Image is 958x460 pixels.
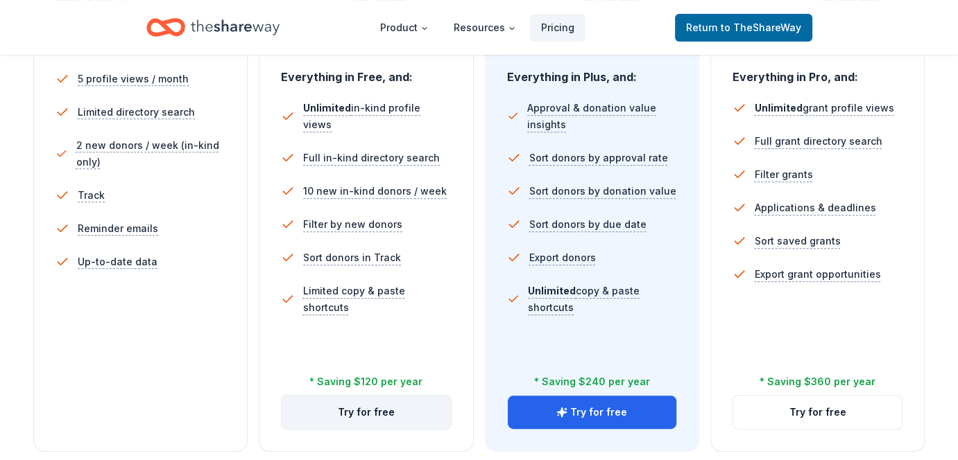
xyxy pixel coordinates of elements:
button: Try for free [733,396,902,429]
span: 2 new donors / week (in-kind only) [76,137,226,170]
span: Sort donors by due date [529,216,647,233]
span: Export donors [529,249,596,266]
span: copy & paste shortcuts [528,285,640,313]
div: * Saving $360 per year [760,373,875,390]
span: Return [686,19,801,36]
span: Unlimited [528,285,576,297]
div: Everything in Free, and: [281,57,451,86]
span: Approval & donation value insights [527,100,677,133]
span: Full in-kind directory search [303,150,440,166]
div: Everything in Pro, and: [733,57,903,86]
span: Track [78,187,105,204]
span: Up-to-date data [78,254,157,270]
nav: Main [369,11,585,44]
span: Filter grants [755,166,813,183]
span: Unlimited [303,102,351,114]
span: Limited directory search [78,104,195,121]
a: Home [146,11,280,44]
div: * Saving $240 per year [534,373,650,390]
span: Sort donors by donation value [529,183,676,200]
span: Limited copy & paste shortcuts [303,283,452,316]
span: Reminder emails [78,220,158,237]
button: Try for free [508,396,676,429]
button: Try for free [282,396,450,429]
span: to TheShareWay [721,21,801,33]
div: * Saving $120 per year [309,373,422,390]
span: 5 profile views / month [78,71,189,87]
button: Resources [443,14,527,42]
span: Sort donors by approval rate [529,150,668,166]
span: Sort saved grants [755,233,841,249]
span: Unlimited [755,102,803,114]
span: Export grant opportunities [755,266,881,283]
span: Applications & deadlines [755,200,876,216]
a: Returnto TheShareWay [675,14,812,42]
a: Pricing [530,14,585,42]
span: Full grant directory search [755,133,882,150]
button: Product [369,14,440,42]
span: 10 new in-kind donors / week [303,183,447,200]
span: Sort donors in Track [303,249,401,266]
div: Everything in Plus, and: [507,57,677,86]
span: Filter by new donors [303,216,402,233]
span: grant profile views [755,102,894,114]
span: in-kind profile views [303,102,420,130]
